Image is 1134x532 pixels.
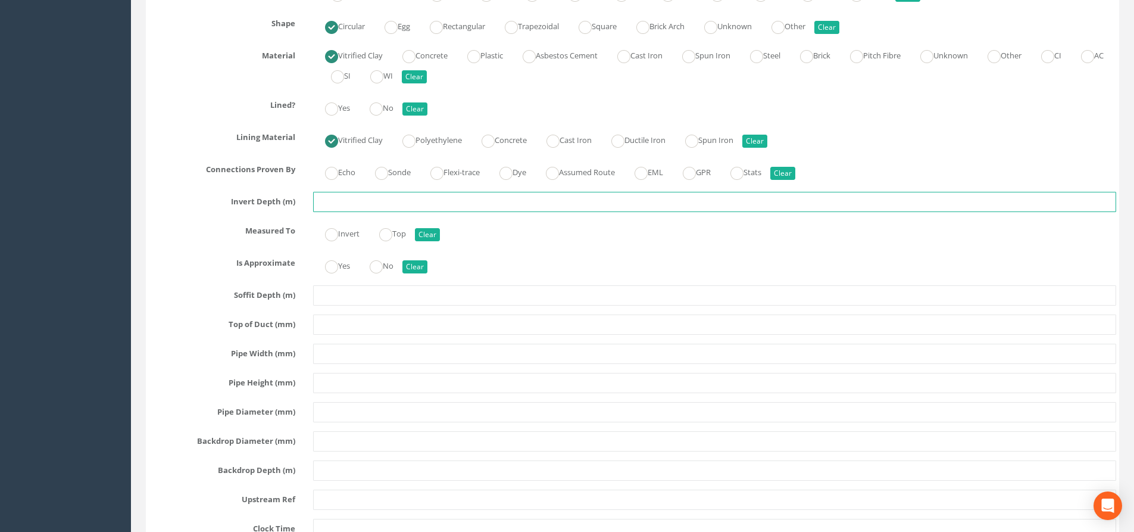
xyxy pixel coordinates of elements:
label: Pipe Diameter (mm) [140,402,304,418]
label: Invert Depth (m) [140,192,304,207]
label: Concrete [391,46,448,63]
label: Plastic [455,46,503,63]
label: Flexi-trace [418,163,480,180]
label: Dye [488,163,526,180]
button: Clear [742,135,767,148]
label: Upstream Ref [140,490,304,505]
button: Clear [402,260,427,273]
label: Is Approximate [140,253,304,269]
label: Circular [313,17,365,34]
label: Yes [313,256,350,273]
label: No [358,98,393,116]
label: Steel [738,46,780,63]
label: Assumed Route [534,163,615,180]
label: WI [358,66,393,83]
label: SI [319,66,351,83]
label: Soffit Depth (m) [140,285,304,301]
label: Material [140,46,304,61]
label: Backdrop Depth (m) [140,461,304,476]
label: Pitch Fibre [838,46,901,63]
label: Cast Iron [535,130,592,148]
label: Lining Material [140,127,304,143]
button: Clear [770,167,795,180]
label: Other [976,46,1021,63]
label: Ductile Iron [599,130,666,148]
label: Egg [373,17,410,34]
label: Cast Iron [605,46,663,63]
label: Brick Arch [624,17,685,34]
label: CI [1029,46,1061,63]
label: Measured To [140,221,304,237]
label: Unknown [908,46,968,63]
label: Invert [313,224,360,241]
label: No [358,256,393,273]
label: GPR [671,163,711,180]
label: Spun Iron [673,130,733,148]
label: Top [367,224,406,241]
label: Rectangular [418,17,485,34]
label: Yes [313,98,350,116]
label: Concrete [470,130,527,148]
button: Clear [814,21,839,34]
label: AC [1069,46,1104,63]
label: EML [623,163,663,180]
label: Pipe Height (mm) [140,373,304,388]
label: Asbestos Cement [511,46,598,63]
label: Unknown [692,17,752,34]
label: Backdrop Diameter (mm) [140,431,304,447]
label: Trapezoidal [493,17,559,34]
label: Other [760,17,805,34]
div: Open Intercom Messenger [1094,491,1122,520]
label: Stats [718,163,761,180]
label: Top of Duct (mm) [140,315,304,330]
label: Polyethylene [391,130,462,148]
label: Lined? [140,95,304,111]
label: Echo [313,163,355,180]
button: Clear [402,70,427,83]
label: Square [567,17,617,34]
label: Vitrified Clay [313,46,383,63]
label: Sonde [363,163,411,180]
label: Spun Iron [670,46,730,63]
button: Clear [415,228,440,241]
label: Connections Proven By [140,160,304,175]
label: Pipe Width (mm) [140,344,304,359]
label: Shape [140,14,304,29]
button: Clear [402,102,427,116]
label: Vitrified Clay [313,130,383,148]
label: Brick [788,46,830,63]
